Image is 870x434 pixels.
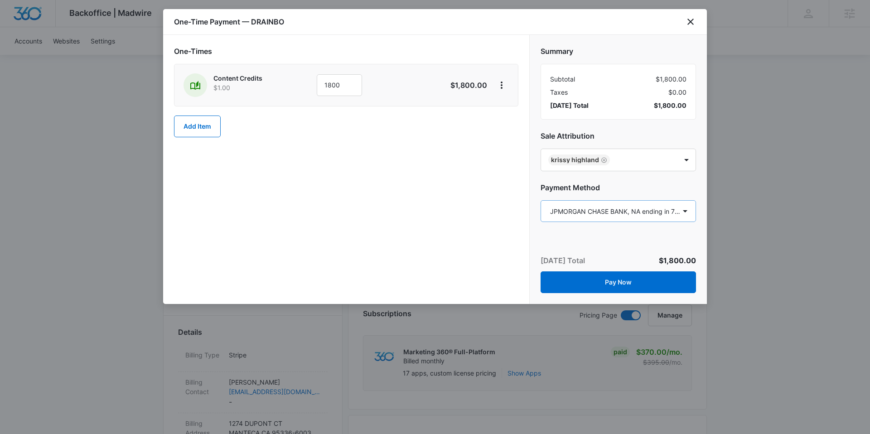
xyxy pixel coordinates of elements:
h2: Payment Method [541,182,696,193]
span: [DATE] Total [550,101,589,110]
h2: Summary [541,46,696,57]
div: Krissy Highland [551,157,599,163]
h2: Sale Attribution [541,130,696,141]
p: $1.00 [213,83,291,92]
button: View More [494,78,509,92]
button: Pay Now [541,271,696,293]
h2: One-Times [174,46,518,57]
span: Taxes [550,87,568,97]
input: 1 [317,74,362,96]
span: $0.00 [668,87,686,97]
button: Add Item [174,116,221,137]
p: Content Credits [213,73,291,83]
span: Subtotal [550,74,575,84]
span: $1,800.00 [654,101,686,110]
p: $1,800.00 [445,80,487,91]
span: $1,800.00 [659,256,696,265]
div: Remove Krissy Highland [599,157,607,163]
button: close [685,16,696,27]
p: [DATE] Total [541,255,585,266]
h1: One-Time Payment — DRAINBO [174,16,284,27]
div: $1,800.00 [550,74,686,84]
